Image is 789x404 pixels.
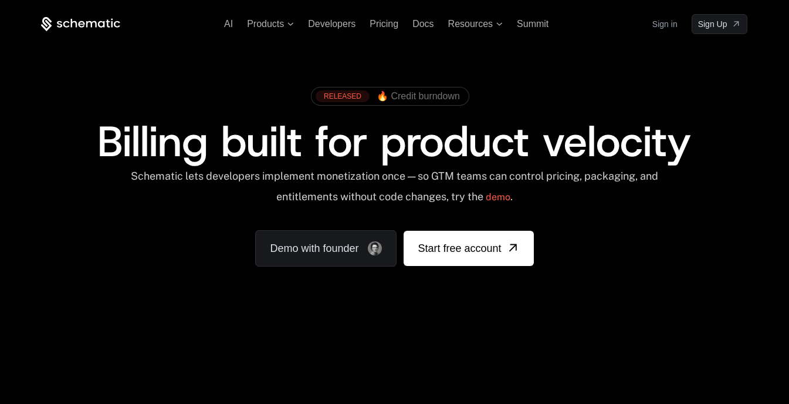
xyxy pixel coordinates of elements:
span: Sign Up [698,18,727,30]
div: RELEASED [316,90,370,102]
div: Schematic lets developers implement monetization once — so GTM teams can control pricing, packagi... [130,170,659,211]
a: Developers [308,19,355,29]
img: Founder [368,241,382,255]
a: [object Object],[object Object] [316,90,460,102]
a: Pricing [370,19,398,29]
a: [object Object] [692,14,748,34]
a: Demo with founder, ,[object Object] [255,230,397,267]
span: Products [247,19,284,29]
span: Billing built for product velocity [97,113,691,170]
a: Summit [517,19,548,29]
span: Resources [448,19,493,29]
a: AI [224,19,233,29]
span: 🔥 Credit burndown [377,91,460,102]
a: [object Object] [404,231,533,266]
span: Start free account [418,240,501,257]
a: Sign in [652,15,678,33]
a: demo [486,183,510,211]
a: Docs [412,19,434,29]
